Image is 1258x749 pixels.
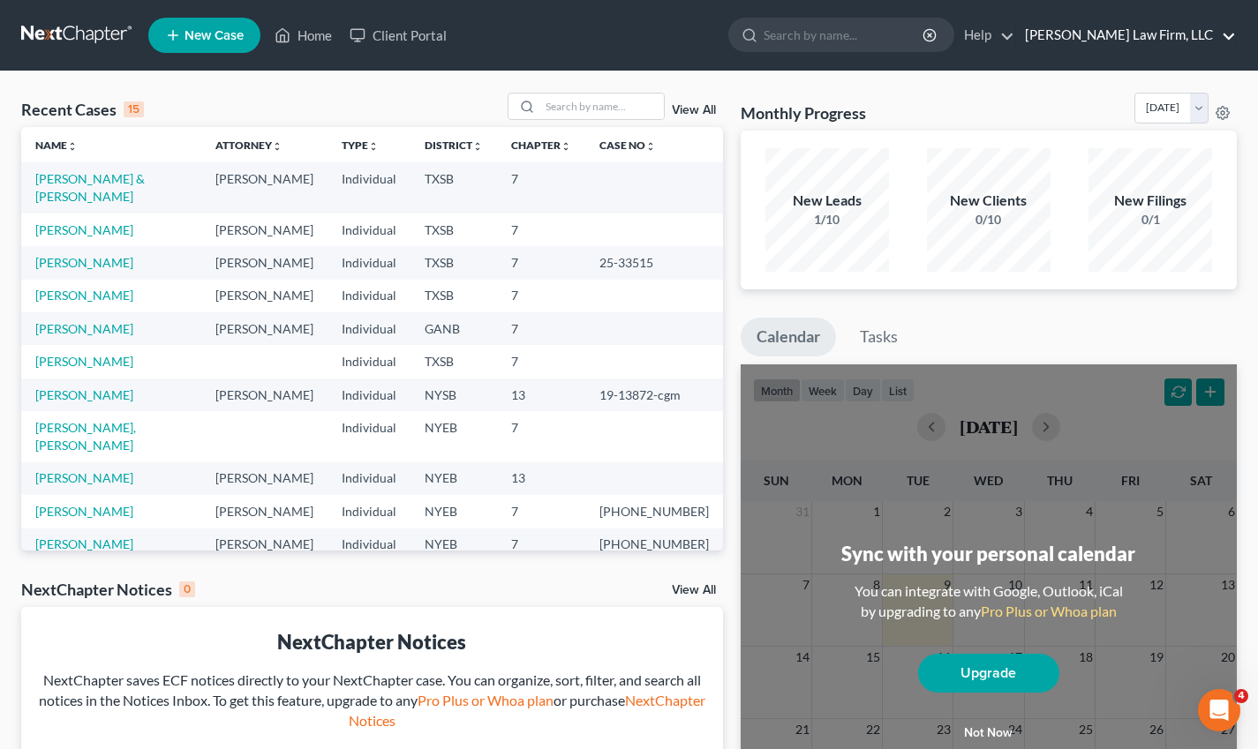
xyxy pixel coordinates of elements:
[411,312,497,345] td: GANB
[497,280,585,312] td: 7
[35,288,133,303] a: [PERSON_NAME]
[497,345,585,378] td: 7
[425,139,483,152] a: Districtunfold_more
[21,99,144,120] div: Recent Cases
[201,378,328,411] td: [PERSON_NAME]
[411,213,497,246] td: TXSB
[35,255,133,270] a: [PERSON_NAME]
[67,141,78,152] i: unfold_more
[35,470,133,485] a: [PERSON_NAME]
[328,280,411,312] td: Individual
[272,141,282,152] i: unfold_more
[201,162,328,213] td: [PERSON_NAME]
[955,19,1014,51] a: Help
[540,94,664,119] input: Search by name...
[411,378,497,411] td: NYSB
[35,222,133,237] a: [PERSON_NAME]
[1234,689,1248,703] span: 4
[497,312,585,345] td: 7
[927,191,1051,211] div: New Clients
[35,628,709,655] div: NextChapter Notices
[411,462,497,495] td: NYEB
[497,495,585,528] td: 7
[35,354,133,369] a: [PERSON_NAME]
[328,528,411,561] td: Individual
[368,141,379,152] i: unfold_more
[672,104,716,116] a: View All
[201,495,328,528] td: [PERSON_NAME]
[124,101,144,117] div: 15
[497,378,585,411] td: 13
[201,213,328,246] td: [PERSON_NAME]
[585,378,723,411] td: 19-13872-cgm
[328,162,411,213] td: Individual
[1089,191,1212,211] div: New Filings
[844,318,914,356] a: Tasks
[497,246,585,279] td: 7
[741,318,836,356] a: Calendar
[599,139,656,152] a: Case Nounfold_more
[215,139,282,152] a: Attorneyunfold_more
[328,213,411,246] td: Individual
[411,345,497,378] td: TXSB
[411,411,497,461] td: NYEB
[645,141,656,152] i: unfold_more
[341,19,456,51] a: Client Portal
[201,462,328,495] td: [PERSON_NAME]
[741,102,866,124] h3: Monthly Progress
[35,536,133,551] a: [PERSON_NAME]
[497,462,585,495] td: 13
[21,579,195,600] div: NextChapter Notices
[349,692,705,729] a: NextChapter Notices
[411,280,497,312] td: TXSB
[585,246,723,279] td: 25-33515
[511,139,571,152] a: Chapterunfold_more
[1089,211,1212,228] div: 0/1
[328,411,411,461] td: Individual
[35,321,133,336] a: [PERSON_NAME]
[328,378,411,411] td: Individual
[35,171,145,204] a: [PERSON_NAME] & [PERSON_NAME]
[411,162,497,213] td: TXSB
[342,139,379,152] a: Typeunfold_more
[185,29,244,42] span: New Case
[497,528,585,561] td: 7
[201,528,328,561] td: [PERSON_NAME]
[201,312,328,345] td: [PERSON_NAME]
[35,387,133,402] a: [PERSON_NAME]
[201,280,328,312] td: [PERSON_NAME]
[411,246,497,279] td: TXSB
[981,603,1117,619] a: Pro Plus or Whoa plan
[672,584,716,596] a: View All
[328,345,411,378] td: Individual
[35,504,133,519] a: [PERSON_NAME]
[765,211,889,228] div: 1/10
[328,246,411,279] td: Individual
[847,581,1130,622] div: You can integrate with Google, Outlook, iCal by upgrading to any
[179,581,195,597] div: 0
[918,654,1059,693] a: Upgrade
[497,213,585,246] td: 7
[411,528,497,561] td: NYEB
[585,528,723,561] td: [PHONE_NUMBER]
[35,139,78,152] a: Nameunfold_more
[497,162,585,213] td: 7
[764,19,925,51] input: Search by name...
[328,312,411,345] td: Individual
[328,462,411,495] td: Individual
[497,411,585,461] td: 7
[1198,689,1240,731] iframe: Intercom live chat
[411,495,497,528] td: NYEB
[472,141,483,152] i: unfold_more
[1016,19,1236,51] a: [PERSON_NAME] Law Firm, LLC
[561,141,571,152] i: unfold_more
[328,495,411,528] td: Individual
[35,420,136,453] a: [PERSON_NAME], [PERSON_NAME]
[927,211,1051,228] div: 0/10
[201,246,328,279] td: [PERSON_NAME]
[35,670,709,731] div: NextChapter saves ECF notices directly to your NextChapter case. You can organize, sort, filter, ...
[841,540,1135,567] div: Sync with your personal calendar
[266,19,341,51] a: Home
[765,191,889,211] div: New Leads
[585,495,723,528] td: [PHONE_NUMBER]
